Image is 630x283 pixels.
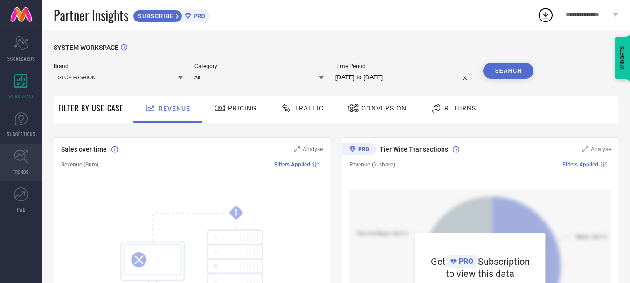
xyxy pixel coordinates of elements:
[58,103,124,114] span: Filter By Use-Case
[8,93,34,100] span: WORKSPACE
[562,161,598,168] span: Filters Applied
[446,268,514,279] span: to view this data
[194,63,324,69] span: Category
[478,256,530,267] span: Subscription
[54,6,128,25] span: Partner Insights
[54,63,183,69] span: Brand
[61,161,98,168] span: Revenue (Sum)
[294,146,300,152] svg: Zoom
[321,161,323,168] span: |
[7,131,35,138] span: SUGGESTIONS
[133,7,210,22] a: SUBSCRIBEPRO
[361,104,407,112] span: Conversion
[17,206,26,213] span: FWD
[537,7,554,23] div: Open download list
[7,55,35,62] span: SCORECARDS
[483,63,533,79] button: Search
[159,105,190,112] span: Revenue
[380,145,448,153] span: Tier Wise Transactions
[335,72,472,83] input: Select time period
[133,13,176,20] span: SUBSCRIBE
[335,63,472,69] span: Time Period
[295,104,324,112] span: Traffic
[444,104,476,112] span: Returns
[54,44,118,51] span: SYSTEM WORKSPACE
[191,13,205,20] span: PRO
[609,161,611,168] span: |
[61,145,107,153] span: Sales over time
[591,146,611,152] span: Analyse
[274,161,310,168] span: Filters Applied
[342,143,376,157] div: Premium
[582,146,588,152] svg: Zoom
[431,256,446,267] span: Get
[303,146,323,152] span: Analyse
[457,257,473,266] span: PRO
[13,168,29,175] span: TRENDS
[349,161,395,168] span: Revenue (% share)
[228,104,257,112] span: Pricing
[235,207,237,218] tspan: !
